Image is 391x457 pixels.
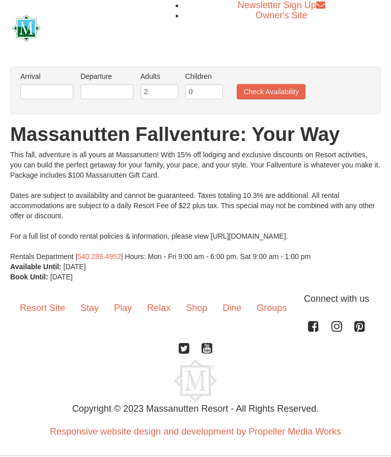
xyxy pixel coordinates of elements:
a: Stay [73,292,106,324]
a: Relax [139,292,178,324]
a: Dine [215,292,249,324]
label: Departure [80,71,133,81]
button: Check Availability [237,84,305,99]
strong: Book Until: [10,273,48,281]
label: Adults [141,71,178,81]
span: [DATE] [64,263,86,271]
img: Massanutten Resort Logo [174,359,217,402]
a: Responsive website design and development by Propeller Media Works [50,426,341,437]
label: Arrival [20,71,73,81]
h1: Massanutten Fallventure: Your Way [10,124,381,145]
a: Owner's Site [256,10,307,20]
label: Children [185,71,223,81]
a: Groups [249,292,294,324]
img: Massanutten Resort Logo [12,15,156,42]
a: Massanutten Resort [12,15,156,39]
a: Resort Site [12,292,73,324]
a: 540.289.4952 [77,252,121,261]
div: This fall, adventure is all yours at Massanutten! With 15% off lodging and exclusive discounts on... [10,150,381,262]
span: [DATE] [50,273,73,281]
a: Shop [178,292,215,324]
a: Play [106,292,139,324]
strong: Available Until: [10,263,62,271]
p: Copyright © 2023 Massanutten Resort - All Rights Reserved. [5,402,386,416]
